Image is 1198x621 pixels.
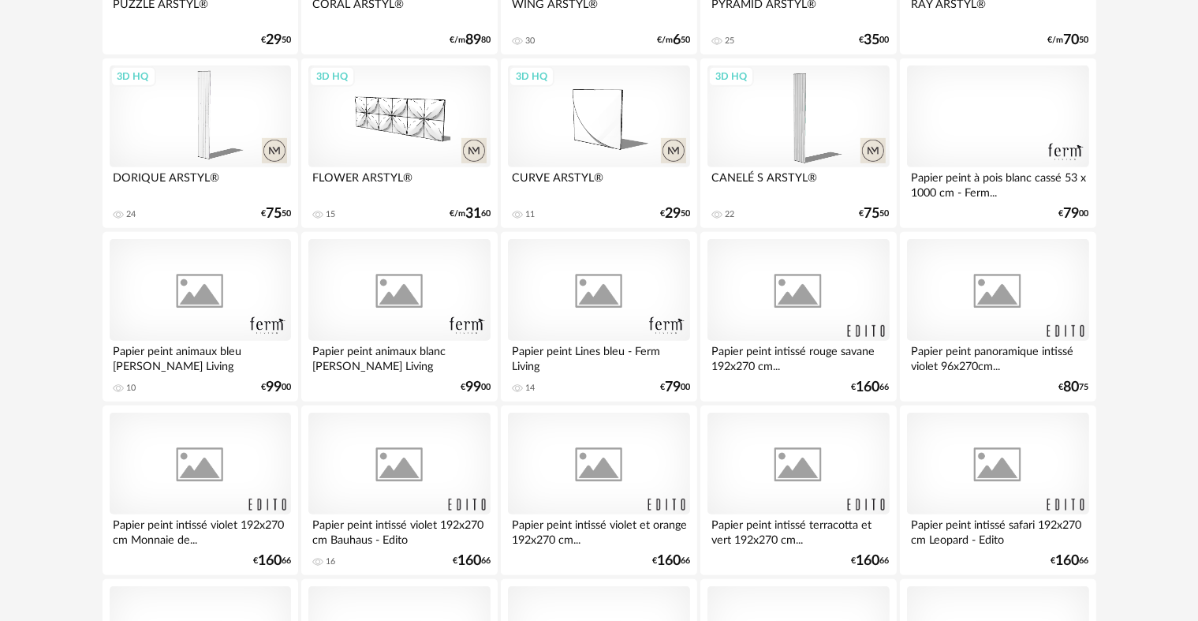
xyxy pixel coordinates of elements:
div: € 00 [860,35,890,46]
div: Papier peint à pois blanc cassé 53 x 1000 cm - Ferm... [907,167,1088,199]
a: Papier peint intissé terracotta et vert 192x270 cm... €16066 [700,406,896,576]
div: 3D HQ [708,66,754,87]
a: Papier peint intissé violet 192x270 cm Bauhaus - Edito 16 €16066 [301,406,497,576]
span: 70 [1064,35,1080,46]
a: 3D HQ CURVE ARSTYL® 11 €2950 [501,58,696,229]
div: 3D HQ [309,66,355,87]
div: 30 [525,36,535,47]
span: 99 [465,382,481,393]
div: € 75 [1059,382,1089,393]
div: 10 [127,383,136,394]
span: 35 [864,35,880,46]
span: 160 [857,382,880,393]
div: Papier peint Lines bleu - Ferm Living [508,341,689,372]
div: € 50 [660,208,690,219]
div: 14 [525,383,535,394]
div: € 66 [852,556,890,567]
span: 160 [1056,556,1080,567]
div: CURVE ARSTYL® [508,167,689,199]
span: 79 [1064,208,1080,219]
span: 160 [657,556,681,567]
span: 99 [266,382,282,393]
div: Papier peint animaux blanc [PERSON_NAME] Living [308,341,490,372]
div: € 50 [860,208,890,219]
div: Papier peint intissé violet et orange 192x270 cm... [508,514,689,546]
div: CANELÉ S ARSTYL® [707,167,889,199]
div: € 00 [261,382,291,393]
div: 15 [326,209,335,220]
a: Papier peint animaux blanc [PERSON_NAME] Living €9900 [301,232,497,402]
div: € 00 [660,382,690,393]
span: 6 [673,35,681,46]
a: Papier peint intissé violet et orange 192x270 cm... €16066 [501,406,696,576]
a: Papier peint à pois blanc cassé 53 x 1000 cm - Ferm... €7900 [900,58,1095,229]
div: € 50 [261,208,291,219]
span: 29 [665,208,681,219]
span: 160 [258,556,282,567]
div: € 66 [253,556,291,567]
div: € 66 [453,556,491,567]
div: € 00 [461,382,491,393]
span: 79 [665,382,681,393]
a: Papier peint animaux bleu [PERSON_NAME] Living 10 €9900 [103,232,298,402]
a: Papier peint panoramique intissé violet 96x270cm... €8075 [900,232,1095,402]
div: € 66 [852,382,890,393]
div: 25 [725,36,734,47]
span: 160 [857,556,880,567]
a: 3D HQ DORIQUE ARSTYL® 24 €7550 [103,58,298,229]
span: 75 [266,208,282,219]
div: Papier peint animaux bleu [PERSON_NAME] Living [110,341,291,372]
div: 3D HQ [509,66,554,87]
span: 75 [864,208,880,219]
div: 22 [725,209,734,220]
div: €/m 80 [450,35,491,46]
a: Papier peint intissé rouge savane 192x270 cm... €16066 [700,232,896,402]
span: 31 [465,208,481,219]
div: 16 [326,556,335,567]
div: €/m 50 [657,35,690,46]
a: Papier peint intissé safari 192x270 cm Leopard - Edito €16066 [900,406,1095,576]
div: Papier peint panoramique intissé violet 96x270cm... [907,341,1088,372]
a: Papier peint intissé violet 192x270 cm Monnaie de... €16066 [103,406,298,576]
div: € 66 [1051,556,1089,567]
span: 80 [1064,382,1080,393]
div: Papier peint intissé violet 192x270 cm Monnaie de... [110,514,291,546]
div: € 66 [652,556,690,567]
a: 3D HQ FLOWER ARSTYL® 15 €/m3160 [301,58,497,229]
span: 89 [465,35,481,46]
div: Papier peint intissé safari 192x270 cm Leopard - Edito [907,514,1088,546]
div: Papier peint intissé violet 192x270 cm Bauhaus - Edito [308,514,490,546]
div: € 00 [1059,208,1089,219]
a: Papier peint Lines bleu - Ferm Living 14 €7900 [501,232,696,402]
div: Papier peint intissé rouge savane 192x270 cm... [707,341,889,372]
div: 3D HQ [110,66,156,87]
div: DORIQUE ARSTYL® [110,167,291,199]
div: Papier peint intissé terracotta et vert 192x270 cm... [707,514,889,546]
div: €/m 50 [1048,35,1089,46]
span: 29 [266,35,282,46]
div: FLOWER ARSTYL® [308,167,490,199]
div: 24 [127,209,136,220]
a: 3D HQ CANELÉ S ARSTYL® 22 €7550 [700,58,896,229]
div: € 50 [261,35,291,46]
div: 11 [525,209,535,220]
span: 160 [457,556,481,567]
div: €/m 60 [450,208,491,219]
